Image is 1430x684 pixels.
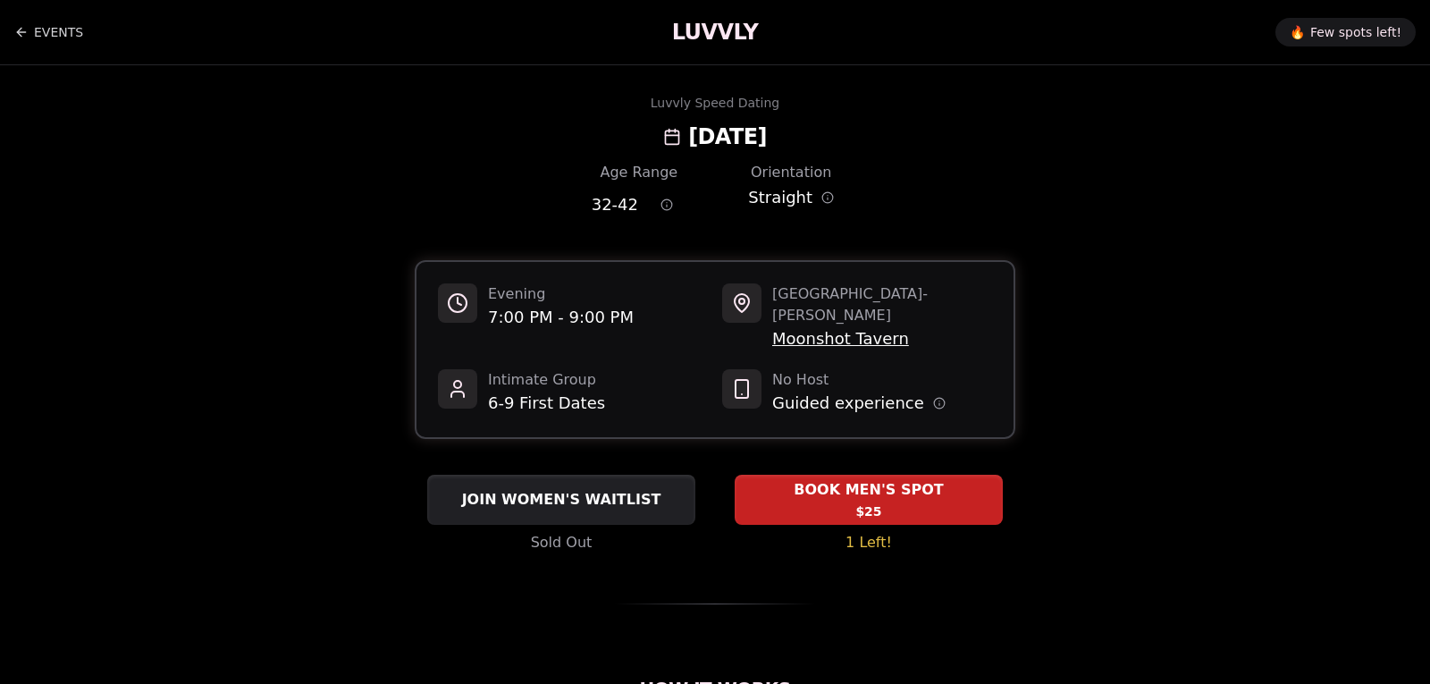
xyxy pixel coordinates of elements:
span: 6-9 First Dates [488,391,605,416]
div: Orientation [744,162,838,183]
span: 1 Left! [845,532,892,553]
div: Luvvly Speed Dating [651,94,779,112]
span: BOOK MEN'S SPOT [790,479,946,501]
span: Guided experience [772,391,924,416]
button: Age range information [647,185,686,224]
button: Host information [933,397,946,410]
span: No Host [772,369,946,391]
a: Back to events [14,14,83,50]
span: JOIN WOMEN'S WAITLIST [458,489,665,511]
h2: [DATE] [688,122,767,151]
span: Sold Out [531,532,593,553]
span: 32 - 42 [592,192,638,217]
div: Age Range [592,162,686,183]
span: 🔥 [1290,23,1305,41]
button: Orientation information [821,191,834,204]
span: Moonshot Tavern [772,326,992,351]
span: Intimate Group [488,369,605,391]
span: [GEOGRAPHIC_DATA] - [PERSON_NAME] [772,283,992,326]
button: BOOK MEN'S SPOT - 1 Left! [735,475,1003,525]
span: Few spots left! [1310,23,1401,41]
button: JOIN WOMEN'S WAITLIST - Sold Out [427,475,695,525]
span: Straight [748,185,812,210]
span: Evening [488,283,634,305]
span: $25 [855,502,881,520]
a: LUVVLY [672,18,758,46]
span: 7:00 PM - 9:00 PM [488,305,634,330]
